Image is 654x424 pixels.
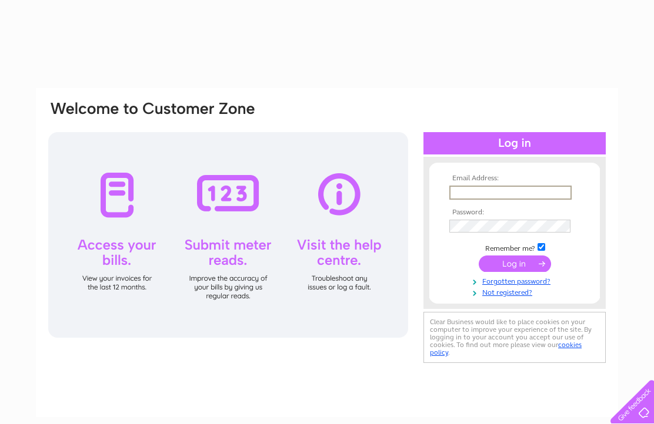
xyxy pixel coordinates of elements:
a: cookies policy [430,341,582,356]
td: Remember me? [446,241,583,253]
a: Forgotten password? [449,275,583,286]
div: Clear Business would like to place cookies on your computer to improve your experience of the sit... [423,312,606,363]
th: Email Address: [446,174,583,183]
th: Password: [446,208,583,217]
input: Submit [479,255,551,272]
a: Not registered? [449,286,583,297]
